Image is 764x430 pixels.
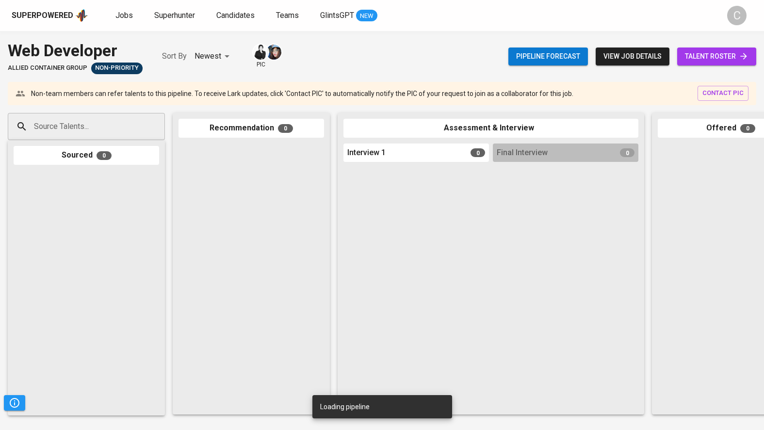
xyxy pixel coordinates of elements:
[8,64,87,73] span: Allied Container Group
[252,44,269,69] div: pic
[97,151,112,160] span: 0
[727,6,747,25] div: C
[343,119,638,138] div: Assessment & Interview
[516,50,580,63] span: Pipeline forecast
[195,48,233,65] div: Newest
[266,45,281,60] img: diazagista@glints.com
[320,11,354,20] span: GlintsGPT
[8,39,143,63] div: Web Developer
[162,50,187,62] p: Sort By
[471,148,485,157] span: 0
[685,50,748,63] span: talent roster
[154,11,195,20] span: Superhunter
[91,63,143,74] div: Pending Client’s Feedback, Sufficient Talents in Pipeline
[4,395,25,411] button: Pipeline Triggers
[216,10,257,22] a: Candidates
[740,124,755,133] span: 0
[497,147,548,159] span: Final Interview
[320,10,377,22] a: GlintsGPT NEW
[347,147,386,159] span: Interview 1
[253,45,268,60] img: medwi@glints.com
[115,10,135,22] a: Jobs
[12,10,73,21] div: Superpowered
[698,86,748,101] button: contact pic
[115,11,133,20] span: Jobs
[14,146,159,165] div: Sourced
[160,126,162,127] button: Open
[276,11,299,20] span: Teams
[508,48,588,65] button: Pipeline forecast
[12,8,88,23] a: Superpoweredapp logo
[278,124,293,133] span: 0
[276,10,301,22] a: Teams
[31,89,573,98] p: Non-team members can refer talents to this pipeline. To receive Lark updates, click 'Contact PIC'...
[620,148,634,157] span: 0
[154,10,197,22] a: Superhunter
[596,48,669,65] button: view job details
[91,64,143,73] span: Non-Priority
[320,398,370,415] div: Loading pipeline
[677,48,756,65] a: talent roster
[702,88,744,99] span: contact pic
[179,119,324,138] div: Recommendation
[216,11,255,20] span: Candidates
[195,50,221,62] p: Newest
[356,11,377,21] span: NEW
[75,8,88,23] img: app logo
[603,50,662,63] span: view job details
